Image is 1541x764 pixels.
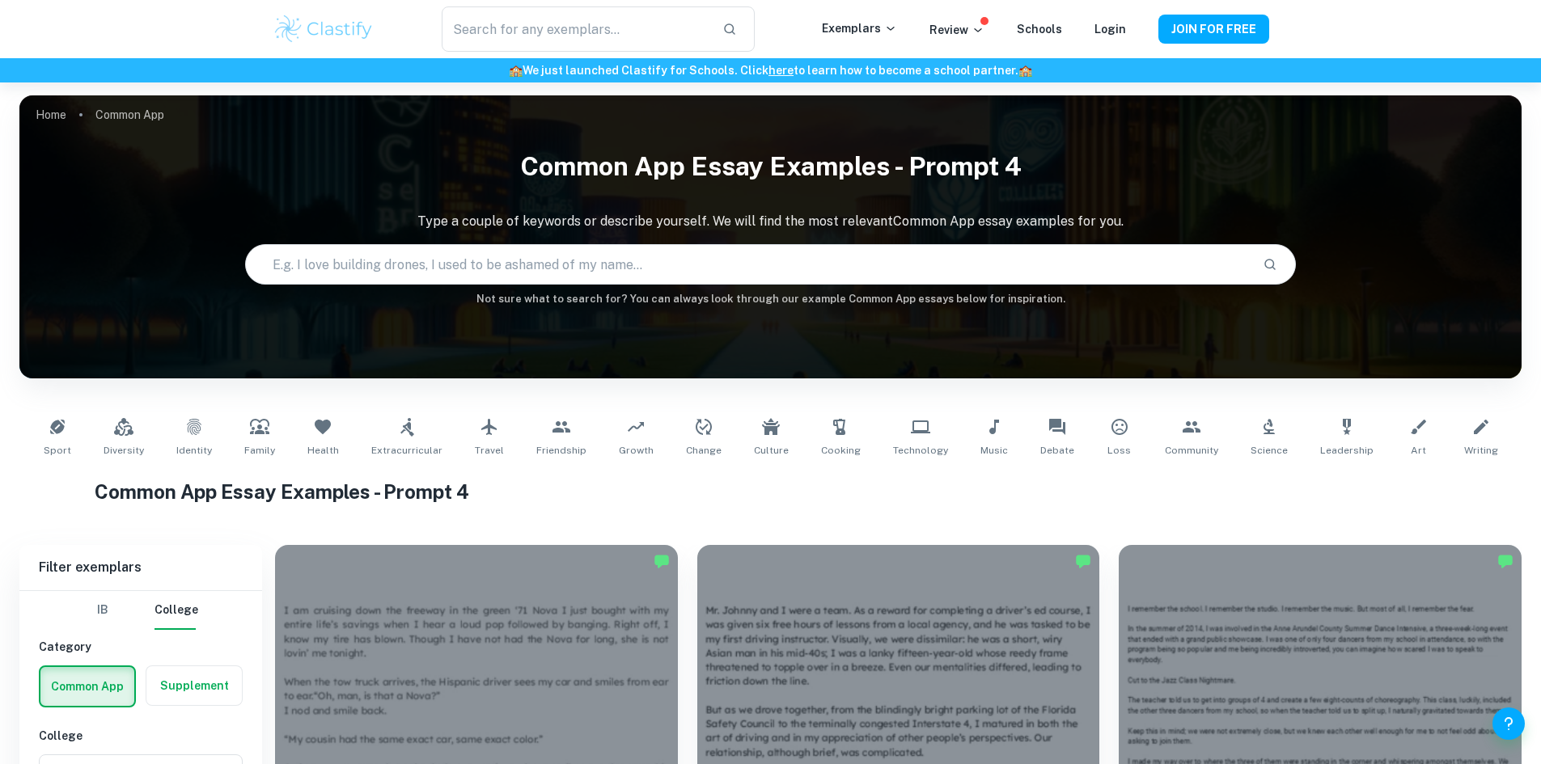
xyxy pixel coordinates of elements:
p: Exemplars [822,19,897,37]
button: College [155,591,198,630]
span: Loss [1107,443,1131,458]
a: here [768,64,794,77]
span: Family [244,443,275,458]
h1: Common App Essay Examples - Prompt 4 [95,477,1446,506]
span: Extracurricular [371,443,442,458]
span: Leadership [1320,443,1374,458]
h6: Category [39,638,243,656]
p: Review [929,21,984,39]
h6: We just launched Clastify for Schools. Click to learn how to become a school partner. [3,61,1538,79]
span: Writing [1464,443,1498,458]
span: Diversity [104,443,144,458]
img: Marked [1075,553,1091,569]
span: Travel [475,443,504,458]
img: Marked [654,553,670,569]
a: Login [1094,23,1126,36]
span: Health [307,443,339,458]
span: Community [1165,443,1218,458]
span: Friendship [536,443,586,458]
button: Help and Feedback [1492,707,1525,740]
a: Home [36,103,66,126]
span: Sport [44,443,71,458]
button: Supplement [146,666,242,705]
button: Common App [40,667,134,706]
span: Art [1411,443,1426,458]
span: Growth [619,443,654,458]
span: Identity [176,443,212,458]
span: 🏫 [509,64,523,77]
span: 🏫 [1018,64,1032,77]
button: IB [83,591,122,630]
h1: Common App Essay Examples - Prompt 4 [19,141,1522,192]
button: JOIN FOR FREE [1158,15,1269,44]
input: Search for any exemplars... [442,6,709,52]
span: Technology [893,443,948,458]
img: Clastify logo [273,13,375,45]
img: Marked [1497,553,1513,569]
span: Music [980,443,1008,458]
span: Cooking [821,443,861,458]
h6: Not sure what to search for? You can always look through our example Common App essays below for ... [19,291,1522,307]
span: Change [686,443,722,458]
span: Culture [754,443,789,458]
a: Schools [1017,23,1062,36]
p: Common App [95,106,164,124]
input: E.g. I love building drones, I used to be ashamed of my name... [246,242,1251,287]
h6: College [39,727,243,745]
span: Debate [1040,443,1074,458]
div: Filter type choice [83,591,198,630]
p: Type a couple of keywords or describe yourself. We will find the most relevant Common App essay e... [19,212,1522,231]
span: Science [1251,443,1288,458]
button: Search [1256,251,1284,278]
h6: Filter exemplars [19,545,262,590]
